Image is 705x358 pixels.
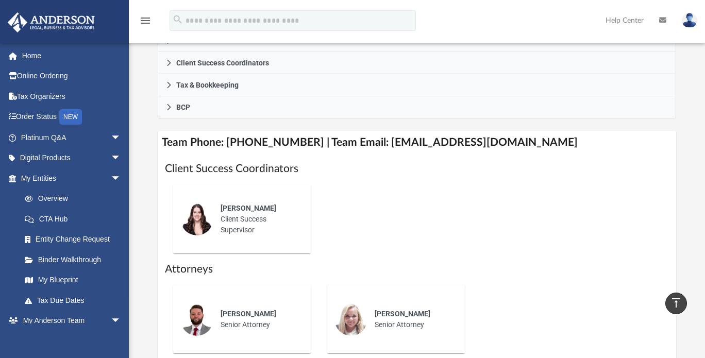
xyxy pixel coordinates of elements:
[221,204,276,212] span: [PERSON_NAME]
[180,303,213,336] img: thumbnail
[213,196,304,243] div: Client Success Supervisor
[14,229,137,250] a: Entity Change Request
[165,262,669,277] h1: Attorneys
[7,107,137,128] a: Order StatusNEW
[139,14,152,27] i: menu
[59,109,82,125] div: NEW
[180,202,213,235] img: thumbnail
[139,20,152,27] a: menu
[7,45,137,66] a: Home
[367,301,458,337] div: Senior Attorney
[334,303,367,336] img: thumbnail
[158,96,676,118] a: BCP
[158,131,676,154] h4: Team Phone: [PHONE_NUMBER] | Team Email: [EMAIL_ADDRESS][DOMAIN_NAME]
[111,311,131,332] span: arrow_drop_down
[176,81,239,89] span: Tax & Bookkeeping
[665,293,687,314] a: vertical_align_top
[14,290,137,311] a: Tax Due Dates
[111,148,131,169] span: arrow_drop_down
[176,37,205,44] span: Advisors
[7,311,131,331] a: My Anderson Teamarrow_drop_down
[213,301,304,337] div: Senior Attorney
[7,148,137,168] a: Digital Productsarrow_drop_down
[158,52,676,74] a: Client Success Coordinators
[7,168,137,189] a: My Entitiesarrow_drop_down
[7,66,137,87] a: Online Ordering
[7,127,137,148] a: Platinum Q&Aarrow_drop_down
[158,74,676,96] a: Tax & Bookkeeping
[165,161,669,176] h1: Client Success Coordinators
[14,249,137,270] a: Binder Walkthrough
[682,13,697,28] img: User Pic
[111,168,131,189] span: arrow_drop_down
[5,12,98,32] img: Anderson Advisors Platinum Portal
[14,270,131,291] a: My Blueprint
[7,86,137,107] a: Tax Organizers
[14,189,137,209] a: Overview
[176,104,190,111] span: BCP
[172,14,183,25] i: search
[221,310,276,318] span: [PERSON_NAME]
[375,310,430,318] span: [PERSON_NAME]
[176,59,269,66] span: Client Success Coordinators
[111,127,131,148] span: arrow_drop_down
[670,297,682,309] i: vertical_align_top
[14,209,137,229] a: CTA Hub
